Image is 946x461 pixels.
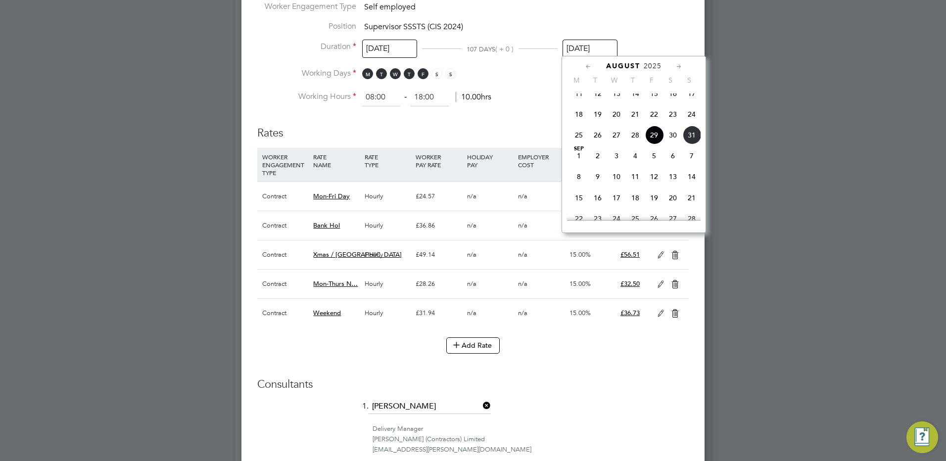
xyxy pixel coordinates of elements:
[257,92,356,102] label: Working Hours
[362,211,413,240] div: Hourly
[682,146,701,165] span: 7
[373,445,689,455] div: [EMAIL_ADDRESS][PERSON_NAME][DOMAIN_NAME]
[373,424,689,434] div: Delivery Manager
[569,250,591,259] span: 15.00%
[644,62,662,70] span: 2025
[620,250,640,259] span: £56.51
[376,68,387,79] span: T
[404,68,415,79] span: T
[645,126,663,144] span: 29
[362,299,413,327] div: Hourly
[467,309,476,317] span: n/a
[413,211,464,240] div: £36.86
[362,240,413,269] div: Hourly
[620,309,640,317] span: £36.73
[680,76,699,85] span: S
[682,167,701,186] span: 14
[418,68,428,79] span: F
[260,211,311,240] div: Contract
[569,209,588,228] span: 22
[260,148,311,182] div: WORKER ENGAGEMENT TYPE
[588,209,607,228] span: 23
[588,146,607,165] span: 2
[645,146,663,165] span: 5
[645,84,663,103] span: 15
[313,279,358,288] span: Mon-Thurs N…
[260,182,311,211] div: Contract
[607,105,626,124] span: 20
[588,188,607,207] span: 16
[569,188,588,207] span: 15
[682,84,701,103] span: 17
[626,146,645,165] span: 4
[626,126,645,144] span: 28
[569,84,588,103] span: 11
[518,250,527,259] span: n/a
[626,209,645,228] span: 25
[588,167,607,186] span: 9
[362,68,373,79] span: M
[607,84,626,103] span: 13
[257,68,356,79] label: Working Days
[626,105,645,124] span: 21
[626,188,645,207] span: 18
[569,105,588,124] span: 18
[663,167,682,186] span: 13
[563,40,617,58] input: Select one
[588,126,607,144] span: 26
[626,167,645,186] span: 11
[607,188,626,207] span: 17
[362,270,413,298] div: Hourly
[373,434,689,445] div: [PERSON_NAME] (Contractors) Limited
[682,188,701,207] span: 21
[362,148,413,174] div: RATE TYPE
[402,92,409,102] span: ‐
[313,192,350,200] span: Mon-Fri Day
[456,92,491,102] span: 10.00hrs
[260,270,311,298] div: Contract
[567,76,586,85] span: M
[906,421,938,453] button: Engage Resource Center
[518,192,527,200] span: n/a
[607,146,626,165] span: 3
[257,399,689,424] li: 1.
[518,279,527,288] span: n/a
[645,167,663,186] span: 12
[364,2,416,12] span: Self employed
[607,209,626,228] span: 24
[446,337,500,353] button: Add Rate
[569,146,588,165] span: 1
[569,146,588,151] span: Sep
[663,105,682,124] span: 23
[362,40,417,58] input: Select one
[569,126,588,144] span: 25
[663,146,682,165] span: 6
[369,399,491,414] input: Search for...
[516,148,567,174] div: EMPLOYER COST
[390,68,401,79] span: W
[663,188,682,207] span: 20
[607,126,626,144] span: 27
[467,192,476,200] span: n/a
[495,45,514,53] span: ( + 0 )
[364,22,463,32] span: Supervisor SSSTS (CIS 2024)
[467,250,476,259] span: n/a
[663,126,682,144] span: 30
[663,84,682,103] span: 16
[682,105,701,124] span: 24
[311,148,362,174] div: RATE NAME
[569,167,588,186] span: 8
[445,68,456,79] span: S
[620,279,640,288] span: £32.50
[518,221,527,230] span: n/a
[467,221,476,230] span: n/a
[467,45,495,53] span: 107 DAYS
[313,221,340,230] span: Bank Hol
[467,279,476,288] span: n/a
[260,240,311,269] div: Contract
[313,309,341,317] span: Weekend
[431,68,442,79] span: S
[645,209,663,228] span: 26
[413,148,464,174] div: WORKER PAY RATE
[257,377,689,392] h3: Consultants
